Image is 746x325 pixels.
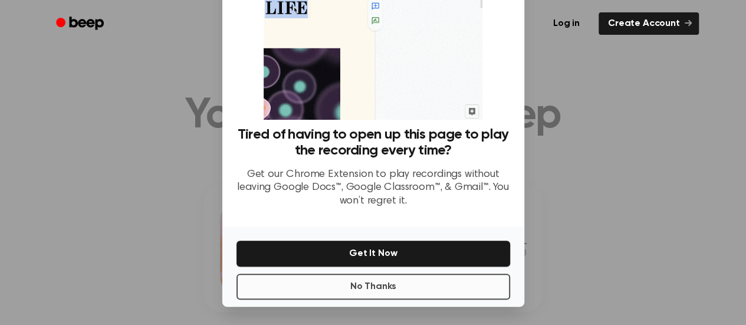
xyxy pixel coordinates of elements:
a: Beep [48,12,114,35]
h3: Tired of having to open up this page to play the recording every time? [236,127,510,159]
a: Log in [541,10,591,37]
button: Get It Now [236,241,510,267]
p: Get our Chrome Extension to play recordings without leaving Google Docs™, Google Classroom™, & Gm... [236,168,510,208]
button: No Thanks [236,274,510,300]
a: Create Account [599,12,699,35]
